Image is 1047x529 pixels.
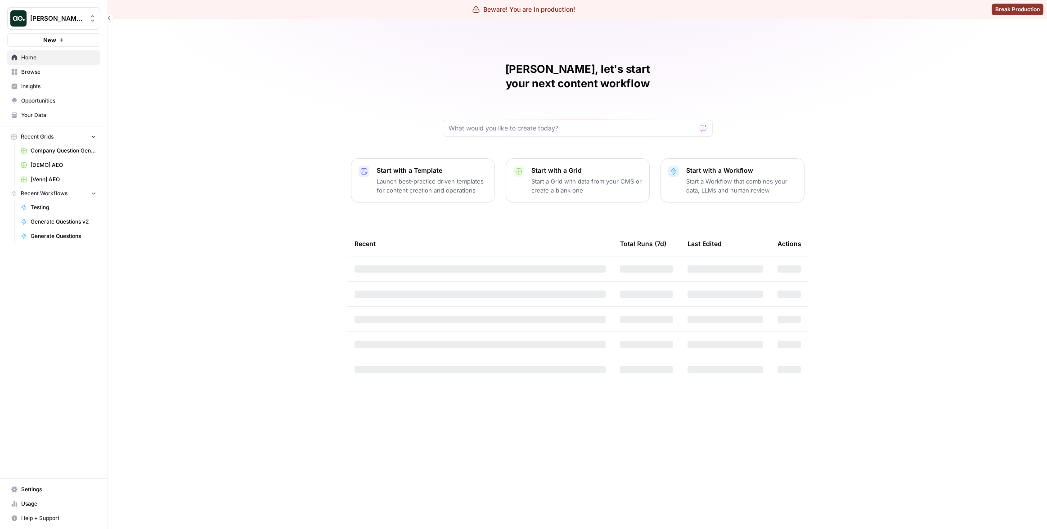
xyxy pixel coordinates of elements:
[7,482,100,497] a: Settings
[7,187,100,200] button: Recent Workflows
[31,218,96,226] span: Generate Questions v2
[21,485,96,493] span: Settings
[377,166,487,175] p: Start with a Template
[21,97,96,105] span: Opportunities
[17,229,100,243] a: Generate Questions
[7,33,100,47] button: New
[7,497,100,511] a: Usage
[7,108,100,122] a: Your Data
[995,5,1040,13] span: Break Production
[777,231,801,256] div: Actions
[21,54,96,62] span: Home
[377,177,487,195] p: Launch best-practice driven templates for content creation and operations
[472,5,575,14] div: Beware! You are in production!
[531,166,642,175] p: Start with a Grid
[7,50,100,65] a: Home
[21,68,96,76] span: Browse
[17,200,100,215] a: Testing
[506,158,650,202] button: Start with a GridStart a Grid with data from your CMS or create a blank one
[21,133,54,141] span: Recent Grids
[31,175,96,184] span: [Venn] AEO
[17,215,100,229] a: Generate Questions v2
[31,203,96,211] span: Testing
[7,65,100,79] a: Browse
[17,158,100,172] a: [DEMO] AEO
[443,62,713,91] h1: [PERSON_NAME], let's start your next content workflow
[688,231,722,256] div: Last Edited
[686,177,797,195] p: Start a Workflow that combines your data, LLMs and human review
[620,231,666,256] div: Total Runs (7d)
[7,511,100,525] button: Help + Support
[992,4,1043,15] button: Break Production
[531,177,642,195] p: Start a Grid with data from your CMS or create a blank one
[21,189,67,197] span: Recent Workflows
[7,94,100,108] a: Opportunities
[17,143,100,158] a: Company Question Generation
[661,158,804,202] button: Start with a WorkflowStart a Workflow that combines your data, LLMs and human review
[30,14,85,23] span: [PERSON_NAME] Test
[686,166,797,175] p: Start with a Workflow
[21,111,96,119] span: Your Data
[351,158,495,202] button: Start with a TemplateLaunch best-practice driven templates for content creation and operations
[21,514,96,522] span: Help + Support
[31,147,96,155] span: Company Question Generation
[31,232,96,240] span: Generate Questions
[7,7,100,30] button: Workspace: Dillon Test
[21,500,96,508] span: Usage
[7,79,100,94] a: Insights
[449,124,696,133] input: What would you like to create today?
[10,10,27,27] img: Dillon Test Logo
[21,82,96,90] span: Insights
[355,231,606,256] div: Recent
[17,172,100,187] a: [Venn] AEO
[7,130,100,143] button: Recent Grids
[31,161,96,169] span: [DEMO] AEO
[43,36,56,45] span: New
